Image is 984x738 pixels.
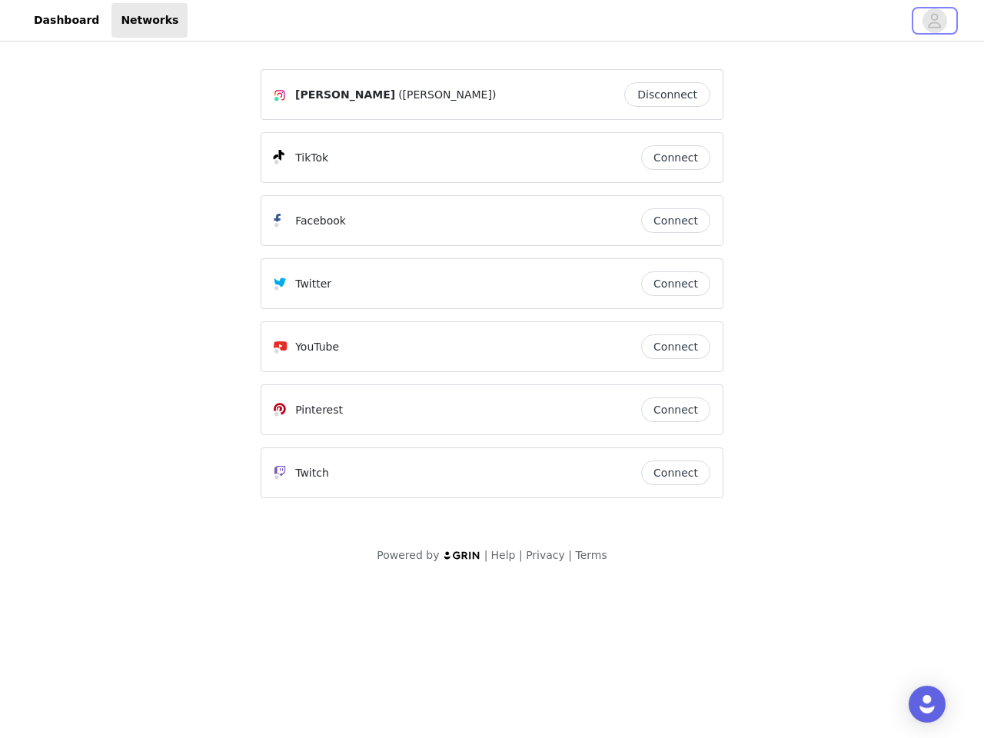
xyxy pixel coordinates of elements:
[111,3,188,38] a: Networks
[575,549,607,561] a: Terms
[295,465,329,481] p: Twitch
[641,145,710,170] button: Connect
[484,549,488,561] span: |
[274,89,286,101] img: Instagram Icon
[624,82,710,107] button: Disconnect
[25,3,108,38] a: Dashboard
[491,549,516,561] a: Help
[927,8,942,33] div: avatar
[568,549,572,561] span: |
[295,276,331,292] p: Twitter
[398,87,496,103] span: ([PERSON_NAME])
[641,397,710,422] button: Connect
[641,460,710,485] button: Connect
[909,686,946,723] div: Open Intercom Messenger
[443,550,481,560] img: logo
[526,549,565,561] a: Privacy
[295,150,328,166] p: TikTok
[641,334,710,359] button: Connect
[295,402,343,418] p: Pinterest
[641,271,710,296] button: Connect
[377,549,439,561] span: Powered by
[519,549,523,561] span: |
[295,213,346,229] p: Facebook
[641,208,710,233] button: Connect
[295,87,395,103] span: [PERSON_NAME]
[295,339,339,355] p: YouTube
